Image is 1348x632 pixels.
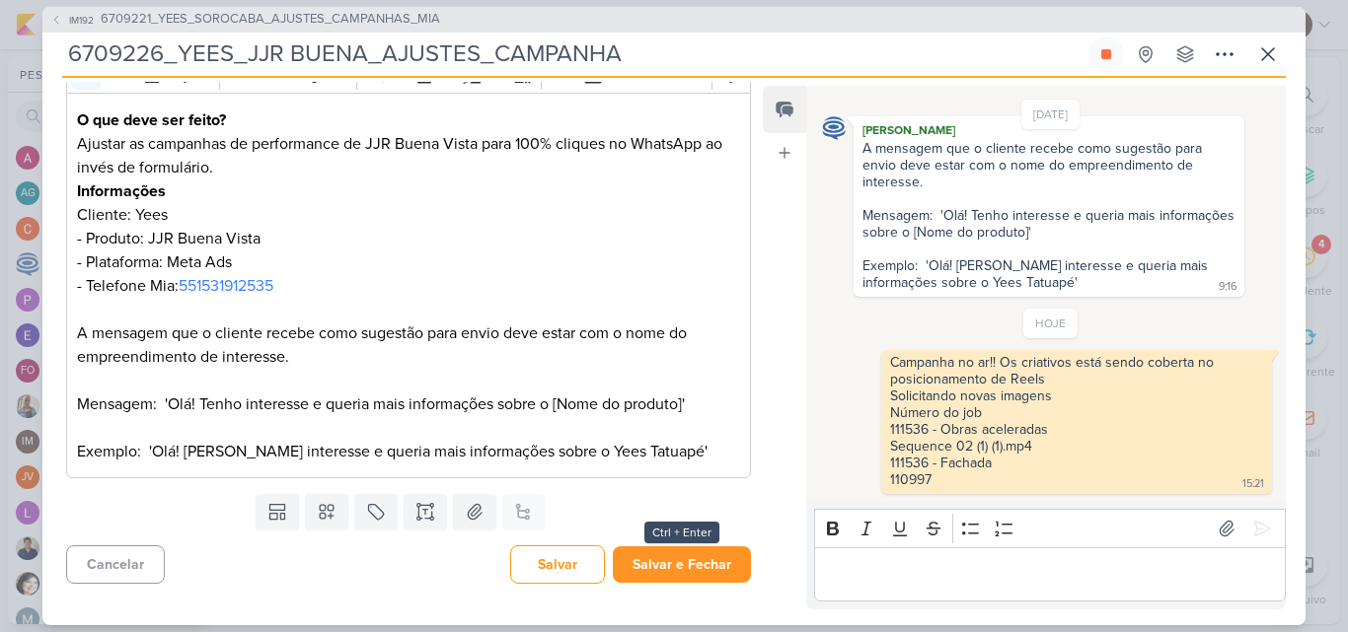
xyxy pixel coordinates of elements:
div: Parar relógio [1098,46,1114,62]
div: Editor editing area: main [66,93,751,478]
div: Editor toolbar [814,509,1286,547]
img: Caroline Traven De Andrade [822,116,846,140]
button: Cancelar [66,545,165,584]
input: Kard Sem Título [62,36,1085,72]
div: 111536 - Fachada [890,455,1263,471]
p: Ajustar as campanhas de performance de JJR Buena Vista para 100% cliques no WhatsApp ao invés de ... [77,132,740,463]
div: [PERSON_NAME] [858,120,1240,140]
div: 111536 - Obras aceleradas [890,421,1263,438]
div: A mensagem que o cliente recebe como sugestão para envio deve estar com o nome do empreendimento ... [862,140,1238,291]
div: Solicitando novas imagens [890,387,1263,404]
div: 9:16 [1219,279,1236,295]
button: Salvar e Fechar [613,546,751,583]
a: 551531912535 [179,276,273,296]
button: Salvar [510,545,605,584]
div: Campanha no ar!! Os criativos está sendo coberta no posicionamento de Reels [890,354,1263,387]
div: Número do job [890,404,1263,421]
div: Ctrl + Enter [644,522,719,543]
div: Sequence 02 (1) (1).mp4 [890,438,1263,455]
div: 15:21 [1242,476,1264,492]
strong: Informações [77,181,166,201]
div: Editor editing area: main [814,547,1286,601]
div: 110997 [890,471,932,488]
strong: O que deve ser feito? [77,110,226,130]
